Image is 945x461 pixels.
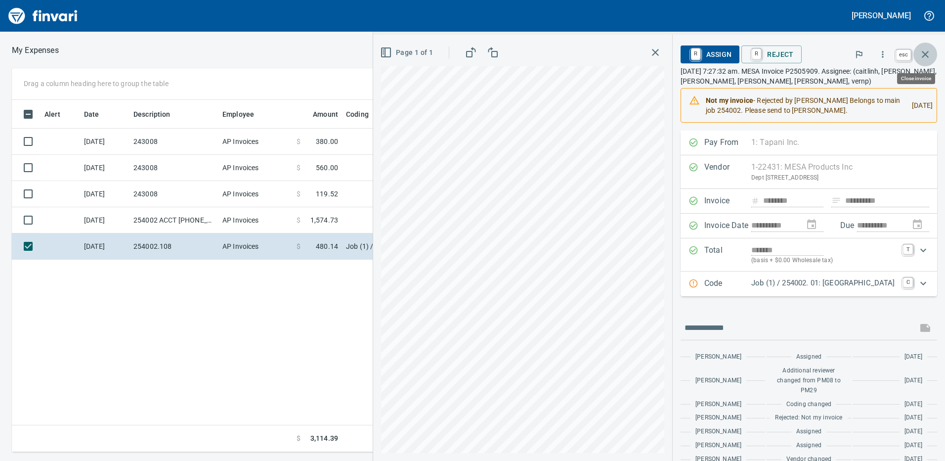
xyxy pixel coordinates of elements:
[913,316,937,340] span: This records your message into the invoice and notifies anyone mentioned
[695,441,741,451] span: [PERSON_NAME]
[681,66,937,86] p: [DATE] 7:27:32 am. MESA Invoice P2505909. Assignee: (caitlinh, [PERSON_NAME], [PERSON_NAME], [PER...
[706,96,753,104] strong: Not my invoice
[706,92,904,119] div: - Rejected by [PERSON_NAME] Belongs to main job 254002. Please send to [PERSON_NAME].
[695,352,741,362] span: [PERSON_NAME]
[904,400,922,410] span: [DATE]
[80,207,129,233] td: [DATE]
[695,427,741,437] span: [PERSON_NAME]
[218,207,293,233] td: AP Invoices
[297,241,301,251] span: $
[316,163,338,173] span: 560.00
[300,108,338,120] span: Amount
[775,413,842,423] span: Rejected: Not my invoice
[903,277,913,287] a: C
[44,108,73,120] span: Alert
[297,137,301,146] span: $
[382,46,433,59] span: Page 1 of 1
[12,45,59,56] p: My Expenses
[80,181,129,207] td: [DATE]
[796,352,821,362] span: Assigned
[12,45,59,56] nav: breadcrumb
[904,352,922,362] span: [DATE]
[297,189,301,199] span: $
[904,92,933,119] div: [DATE]
[695,376,741,386] span: [PERSON_NAME]
[313,108,338,120] span: Amount
[695,400,741,410] span: [PERSON_NAME]
[904,427,922,437] span: [DATE]
[904,441,922,451] span: [DATE]
[297,215,301,225] span: $
[44,108,60,120] span: Alert
[751,256,897,266] p: (basis + $0.00 Wholesale tax)
[310,433,338,444] span: 3,114.39
[681,272,937,296] div: Expand
[896,49,911,60] a: esc
[129,155,218,181] td: 243008
[751,277,897,289] p: Job (1) / 254002. 01: [GEOGRAPHIC_DATA]
[297,163,301,173] span: $
[133,108,171,120] span: Description
[222,108,267,120] span: Employee
[695,413,741,423] span: [PERSON_NAME]
[6,4,80,28] img: Finvari
[80,233,129,260] td: [DATE]
[129,233,218,260] td: 254002.108
[346,108,369,120] span: Coding
[342,233,589,260] td: Job (1) / 254002. 01: [GEOGRAPHIC_DATA]
[903,244,913,254] a: T
[129,129,218,155] td: 243008
[681,46,739,63] button: RAssign
[218,155,293,181] td: AP Invoices
[904,376,922,386] span: [DATE]
[84,108,99,120] span: Date
[316,137,338,146] span: 380.00
[872,44,894,65] button: More
[772,366,846,396] span: Additional reviewer changed from PM08 to PM29
[218,129,293,155] td: AP Invoices
[786,400,831,410] span: Coding changed
[297,433,301,444] span: $
[681,238,937,272] div: Expand
[752,48,761,59] a: R
[848,44,870,65] button: Flag
[24,79,169,89] p: Drag a column heading here to group the table
[129,207,218,233] td: 254002 ACCT [PHONE_NUMBER]
[346,108,382,120] span: Coding
[904,413,922,423] span: [DATE]
[218,233,293,260] td: AP Invoices
[741,46,801,63] button: RReject
[704,277,751,290] p: Code
[80,129,129,155] td: [DATE]
[310,215,338,225] span: 1,574.73
[796,441,821,451] span: Assigned
[704,244,751,266] p: Total
[749,46,793,63] span: Reject
[133,108,183,120] span: Description
[316,241,338,251] span: 480.14
[796,427,821,437] span: Assigned
[129,181,218,207] td: 243008
[84,108,112,120] span: Date
[849,8,913,23] button: [PERSON_NAME]
[378,44,437,62] button: Page 1 of 1
[316,189,338,199] span: 119.52
[80,155,129,181] td: [DATE]
[691,48,700,59] a: R
[218,181,293,207] td: AP Invoices
[222,108,254,120] span: Employee
[688,46,731,63] span: Assign
[852,10,911,21] h5: [PERSON_NAME]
